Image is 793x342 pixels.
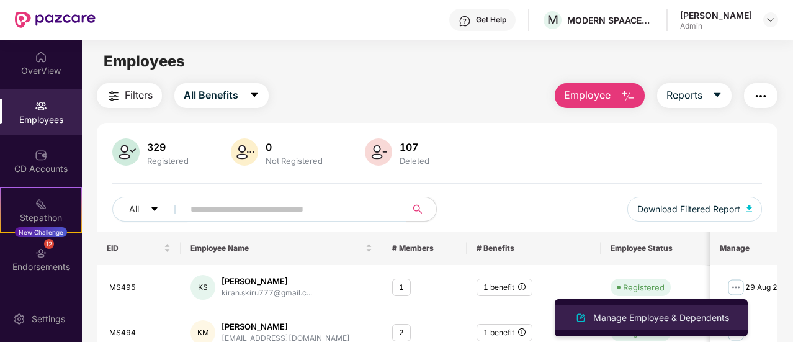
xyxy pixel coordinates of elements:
img: svg+xml;base64,PHN2ZyB4bWxucz0iaHR0cDovL3d3dy53My5vcmcvMjAwMC9zdmciIHdpZHRoPSIyNCIgaGVpZ2h0PSIyNC... [106,89,121,104]
div: Not Registered [263,156,325,166]
div: Get Help [476,15,506,25]
th: Employee Status [601,232,735,265]
img: manageButton [727,277,746,297]
img: New Pazcare Logo [15,12,96,28]
img: svg+xml;base64,PHN2ZyB4bWxucz0iaHR0cDovL3d3dy53My5vcmcvMjAwMC9zdmciIHhtbG5zOnhsaW5rPSJodHRwOi8vd3... [746,205,753,212]
img: svg+xml;base64,PHN2ZyB4bWxucz0iaHR0cDovL3d3dy53My5vcmcvMjAwMC9zdmciIHhtbG5zOnhsaW5rPSJodHRwOi8vd3... [573,310,588,325]
th: # Members [382,232,466,265]
button: Allcaret-down [112,197,188,222]
div: MODERN SPAACES VENTURES [567,14,654,26]
span: Reports [666,88,702,103]
span: Employee Name [190,243,363,253]
img: svg+xml;base64,PHN2ZyB4bWxucz0iaHR0cDovL3d3dy53My5vcmcvMjAwMC9zdmciIHhtbG5zOnhsaW5rPSJodHRwOi8vd3... [365,138,392,166]
span: Filters [125,88,153,103]
img: svg+xml;base64,PHN2ZyB4bWxucz0iaHR0cDovL3d3dy53My5vcmcvMjAwMC9zdmciIHdpZHRoPSIyNCIgaGVpZ2h0PSIyNC... [753,89,768,104]
img: svg+xml;base64,PHN2ZyB4bWxucz0iaHR0cDovL3d3dy53My5vcmcvMjAwMC9zdmciIHhtbG5zOnhsaW5rPSJodHRwOi8vd3... [231,138,258,166]
button: search [406,197,437,222]
span: All Benefits [184,88,238,103]
div: Admin [680,21,752,31]
button: Reportscaret-down [657,83,732,108]
button: Employee [555,83,645,108]
span: Download Filtered Report [637,202,740,216]
span: EID [107,243,161,253]
div: MS494 [109,327,171,339]
div: [PERSON_NAME] [222,321,350,333]
span: info-circle [518,328,526,336]
div: 12 [44,239,54,249]
img: svg+xml;base64,PHN2ZyBpZD0iSGVscC0zMngzMiIgeG1sbnM9Imh0dHA6Ly93d3cudzMub3JnLzIwMDAvc3ZnIiB3aWR0aD... [459,15,471,27]
div: KS [190,275,215,300]
button: Filters [97,83,162,108]
span: Employees [104,52,185,70]
div: 329 [145,141,191,153]
span: caret-down [249,90,259,101]
img: svg+xml;base64,PHN2ZyBpZD0iU2V0dGluZy0yMHgyMCIgeG1sbnM9Imh0dHA6Ly93d3cudzMub3JnLzIwMDAvc3ZnIiB3aW... [13,313,25,325]
div: Deleted [397,156,432,166]
span: Employee [564,88,611,103]
img: svg+xml;base64,PHN2ZyB4bWxucz0iaHR0cDovL3d3dy53My5vcmcvMjAwMC9zdmciIHhtbG5zOnhsaW5rPSJodHRwOi8vd3... [112,138,140,166]
div: 1 [392,279,411,297]
th: EID [97,232,181,265]
span: caret-down [712,90,722,101]
button: Download Filtered Report [627,197,763,222]
span: info-circle [518,283,526,290]
img: svg+xml;base64,PHN2ZyBpZD0iRHJvcGRvd24tMzJ4MzIiIHhtbG5zPSJodHRwOi8vd3d3LnczLm9yZy8yMDAwL3N2ZyIgd2... [766,15,776,25]
div: 107 [397,141,432,153]
span: Employee Status [611,243,716,253]
div: Stepathon [1,212,81,224]
span: M [547,12,558,27]
div: 0 [263,141,325,153]
div: [PERSON_NAME] [680,9,752,21]
div: 2 [392,324,411,342]
img: svg+xml;base64,PHN2ZyBpZD0iRW5kb3JzZW1lbnRzIiB4bWxucz0iaHR0cDovL3d3dy53My5vcmcvMjAwMC9zdmciIHdpZH... [35,247,47,259]
span: All [129,202,139,216]
img: svg+xml;base64,PHN2ZyBpZD0iQ0RfQWNjb3VudHMiIGRhdGEtbmFtZT0iQ0QgQWNjb3VudHMiIHhtbG5zPSJodHRwOi8vd3... [35,149,47,161]
button: All Benefitscaret-down [174,83,269,108]
div: Registered [623,281,665,294]
div: New Challenge [15,227,67,237]
div: Registered [145,156,191,166]
div: Manage Employee & Dependents [591,311,732,325]
div: Settings [28,313,69,325]
img: svg+xml;base64,PHN2ZyB4bWxucz0iaHR0cDovL3d3dy53My5vcmcvMjAwMC9zdmciIHdpZHRoPSIyMSIgaGVpZ2h0PSIyMC... [35,198,47,210]
img: svg+xml;base64,PHN2ZyBpZD0iRW1wbG95ZWVzIiB4bWxucz0iaHR0cDovL3d3dy53My5vcmcvMjAwMC9zdmciIHdpZHRoPS... [35,100,47,112]
img: svg+xml;base64,PHN2ZyBpZD0iSG9tZSIgeG1sbnM9Imh0dHA6Ly93d3cudzMub3JnLzIwMDAvc3ZnIiB3aWR0aD0iMjAiIG... [35,51,47,63]
div: 1 benefit [477,324,532,342]
div: 1 benefit [477,279,532,297]
img: svg+xml;base64,PHN2ZyB4bWxucz0iaHR0cDovL3d3dy53My5vcmcvMjAwMC9zdmciIHhtbG5zOnhsaW5rPSJodHRwOi8vd3... [621,89,635,104]
span: caret-down [150,205,159,215]
th: Manage [710,232,777,265]
th: Employee Name [181,232,382,265]
span: search [406,204,430,214]
div: kiran.skiru777@gmail.c... [222,287,312,299]
th: # Benefits [467,232,601,265]
div: MS495 [109,282,171,294]
div: [PERSON_NAME] [222,276,312,287]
